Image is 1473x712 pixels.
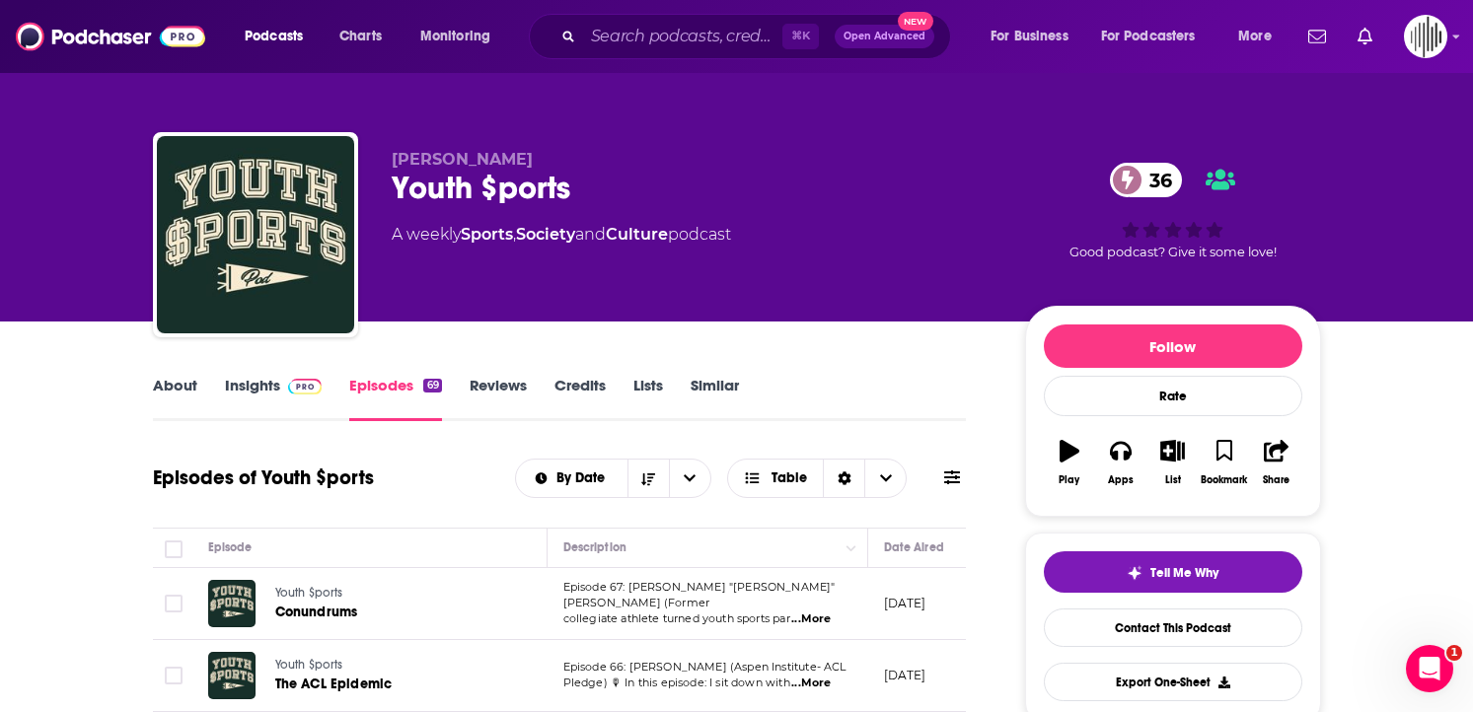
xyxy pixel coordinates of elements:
[791,611,831,627] span: ...More
[225,376,323,421] a: InsightsPodchaser Pro
[1201,474,1247,486] div: Bookmark
[772,471,807,485] span: Table
[208,535,253,559] div: Episode
[563,535,626,559] div: Description
[165,667,183,684] span: Toggle select row
[275,586,343,600] span: Youth $ports
[231,21,329,52] button: open menu
[153,465,374,490] h1: Episodes of Youth $ports
[727,459,908,498] button: Choose View
[835,25,934,48] button: Open AdvancedNew
[1044,427,1095,498] button: Play
[16,18,205,55] img: Podchaser - Follow, Share and Rate Podcasts
[165,595,183,612] span: Toggle select row
[275,676,393,692] span: The ACL Epidemic
[791,676,831,691] span: ...More
[1044,663,1302,701] button: Export One-Sheet
[245,23,303,50] span: Podcasts
[153,376,197,421] a: About
[1088,21,1224,52] button: open menu
[1095,427,1146,498] button: Apps
[548,14,970,59] div: Search podcasts, credits, & more...
[1069,245,1277,259] span: Good podcast? Give it some love!
[516,225,575,244] a: Society
[583,21,782,52] input: Search podcasts, credits, & more...
[1025,150,1321,272] div: 36Good podcast? Give it some love!
[1406,645,1453,692] iframe: Intercom live chat
[288,379,323,394] img: Podchaser Pro
[1150,565,1218,581] span: Tell Me Why
[977,21,1093,52] button: open menu
[669,460,710,497] button: open menu
[157,136,354,333] img: Youth $ports
[515,459,711,498] h2: Choose List sort
[563,611,790,625] span: collegiate athlete turned youth sports par
[823,460,864,497] div: Sort Direction
[275,604,358,620] span: Conundrums
[627,460,669,497] button: Sort Direction
[1044,376,1302,416] div: Rate
[1044,551,1302,593] button: tell me why sparkleTell Me Why
[1130,163,1182,197] span: 36
[563,676,790,689] span: Pledge) 🎙 In this episode: I sit down with
[563,660,847,674] span: Episode 66: [PERSON_NAME] (Aspen Institute- ACL
[406,21,516,52] button: open menu
[991,23,1068,50] span: For Business
[349,376,441,421] a: Episodes69
[339,23,382,50] span: Charts
[1199,427,1250,498] button: Bookmark
[275,675,510,694] a: The ACL Epidemic
[1146,427,1198,498] button: List
[392,223,731,247] div: A weekly podcast
[516,471,627,485] button: open menu
[420,23,490,50] span: Monitoring
[1110,163,1182,197] a: 36
[1224,21,1296,52] button: open menu
[513,225,516,244] span: ,
[1300,20,1334,53] a: Show notifications dropdown
[606,225,668,244] a: Culture
[1044,608,1302,647] a: Contact This Podcast
[884,667,926,683] p: [DATE]
[556,471,612,485] span: By Date
[1108,474,1134,486] div: Apps
[575,225,606,244] span: and
[1101,23,1196,50] span: For Podcasters
[563,580,836,609] span: Episode 67: [PERSON_NAME] "[PERSON_NAME]" [PERSON_NAME] (Former
[1250,427,1301,498] button: Share
[782,24,819,49] span: ⌘ K
[470,376,527,421] a: Reviews
[840,536,863,560] button: Column Actions
[554,376,606,421] a: Credits
[461,225,513,244] a: Sports
[1263,474,1289,486] div: Share
[1238,23,1272,50] span: More
[1446,645,1462,661] span: 1
[1127,565,1142,581] img: tell me why sparkle
[691,376,739,421] a: Similar
[423,379,441,392] div: 69
[1165,474,1181,486] div: List
[327,21,394,52] a: Charts
[392,150,533,169] span: [PERSON_NAME]
[884,535,944,559] div: Date Aired
[1404,15,1447,58] button: Show profile menu
[275,603,510,622] a: Conundrums
[633,376,663,421] a: Lists
[1404,15,1447,58] span: Logged in as gpg2
[275,585,510,603] a: Youth $ports
[1404,15,1447,58] img: User Profile
[1044,324,1302,368] button: Follow
[898,12,933,31] span: New
[1059,474,1079,486] div: Play
[275,657,510,675] a: Youth $ports
[275,658,343,672] span: Youth $ports
[1350,20,1380,53] a: Show notifications dropdown
[844,32,925,41] span: Open Advanced
[884,595,926,611] p: [DATE]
